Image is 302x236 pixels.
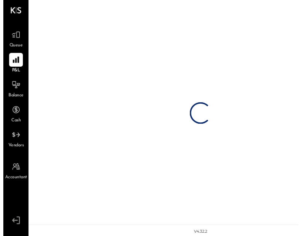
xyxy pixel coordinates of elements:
[8,120,18,127] span: Cash
[0,29,26,50] a: Queue
[5,94,21,101] span: Balance
[0,80,26,101] a: Balance
[6,43,20,50] span: Queue
[2,178,24,185] span: Accountant
[0,163,26,185] a: Accountant
[9,69,17,76] span: P&L
[0,131,26,152] a: Vendors
[0,54,26,76] a: P&L
[0,105,26,127] a: Cash
[5,146,21,152] span: Vendors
